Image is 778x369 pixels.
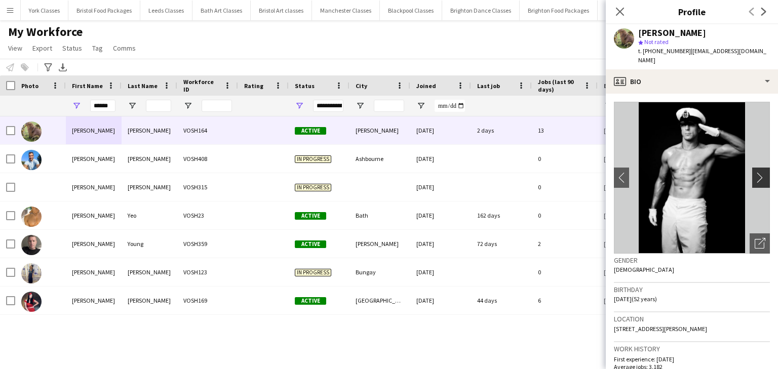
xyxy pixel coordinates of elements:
[66,258,122,286] div: [PERSON_NAME]
[532,258,598,286] div: 0
[183,101,192,110] button: Open Filter Menu
[614,325,707,333] span: [STREET_ADDRESS][PERSON_NAME]
[614,355,770,363] p: First experience: [DATE]
[122,258,177,286] div: [PERSON_NAME]
[177,201,238,229] div: VOSH23
[58,42,86,55] a: Status
[140,1,192,20] button: Leeds Classes
[349,116,410,144] div: [PERSON_NAME]
[21,1,68,20] button: York Classes
[66,145,122,173] div: [PERSON_NAME]
[251,1,312,20] button: Bristol Art classes
[4,42,26,55] a: View
[356,82,367,90] span: City
[62,44,82,53] span: Status
[177,286,238,314] div: VOSH169
[380,1,442,20] button: Blackpool Classes
[471,201,532,229] div: 162 days
[349,286,410,314] div: [GEOGRAPHIC_DATA]
[128,82,158,90] span: Last Name
[349,145,410,173] div: Ashbourne
[57,61,69,73] app-action-btn: Export XLSX
[66,286,122,314] div: [PERSON_NAME]
[28,42,56,55] a: Export
[72,82,103,90] span: First Name
[192,1,251,20] button: Bath Art Classes
[604,82,620,90] span: Email
[614,266,674,273] span: [DEMOGRAPHIC_DATA]
[410,145,471,173] div: [DATE]
[21,150,42,170] img: Daniel Carter
[410,230,471,258] div: [DATE]
[614,256,770,265] h3: Gender
[604,101,613,110] button: Open Filter Menu
[638,47,691,55] span: t. [PHONE_NUMBER]
[21,207,42,227] img: Daniel Yeo
[295,269,331,276] span: In progress
[349,201,410,229] div: Bath
[538,78,579,93] span: Jobs (last 90 days)
[471,230,532,258] div: 72 days
[312,1,380,20] button: Manchester Classes
[410,201,471,229] div: [DATE]
[532,145,598,173] div: 0
[532,173,598,201] div: 0
[21,292,42,312] img: Danielle Scharpf
[532,116,598,144] div: 13
[66,201,122,229] div: [PERSON_NAME]
[606,69,778,94] div: Bio
[295,101,304,110] button: Open Filter Menu
[66,116,122,144] div: [PERSON_NAME]
[442,1,520,20] button: Brighton Dance Classes
[435,100,465,112] input: Joined Filter Input
[471,286,532,314] div: 44 days
[410,286,471,314] div: [DATE]
[244,82,263,90] span: Rating
[356,101,365,110] button: Open Filter Menu
[416,101,425,110] button: Open Filter Menu
[109,42,140,55] a: Comms
[416,82,436,90] span: Joined
[295,297,326,305] span: Active
[477,82,500,90] span: Last job
[177,258,238,286] div: VOSH123
[122,201,177,229] div: Yeo
[295,240,326,248] span: Active
[146,100,171,112] input: Last Name Filter Input
[295,127,326,135] span: Active
[410,173,471,201] div: [DATE]
[295,184,331,191] span: In progress
[614,295,657,303] span: [DATE] (52 years)
[128,101,137,110] button: Open Filter Menu
[21,121,42,142] img: Daniel Bottomley
[598,1,665,20] button: Brighton Art classes
[520,1,598,20] button: Brighton Food Packages
[68,1,140,20] button: Bristol Food Packages
[122,173,177,201] div: [PERSON_NAME]
[295,82,315,90] span: Status
[177,230,238,258] div: VOSH359
[532,286,598,314] div: 6
[295,155,331,163] span: In progress
[177,116,238,144] div: VOSH164
[644,38,669,46] span: Not rated
[92,44,103,53] span: Tag
[606,5,778,18] h3: Profile
[349,230,410,258] div: [PERSON_NAME]
[532,201,598,229] div: 0
[614,344,770,353] h3: Work history
[295,212,326,220] span: Active
[471,116,532,144] div: 2 days
[183,78,220,93] span: Workforce ID
[122,286,177,314] div: [PERSON_NAME]
[202,100,232,112] input: Workforce ID Filter Input
[750,233,770,254] div: Open photos pop-in
[66,230,122,258] div: [PERSON_NAME]
[614,102,770,254] img: Crew avatar or photo
[614,314,770,323] h3: Location
[113,44,136,53] span: Comms
[532,230,598,258] div: 2
[374,100,404,112] input: City Filter Input
[122,116,177,144] div: [PERSON_NAME]
[638,47,766,64] span: | [EMAIL_ADDRESS][DOMAIN_NAME]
